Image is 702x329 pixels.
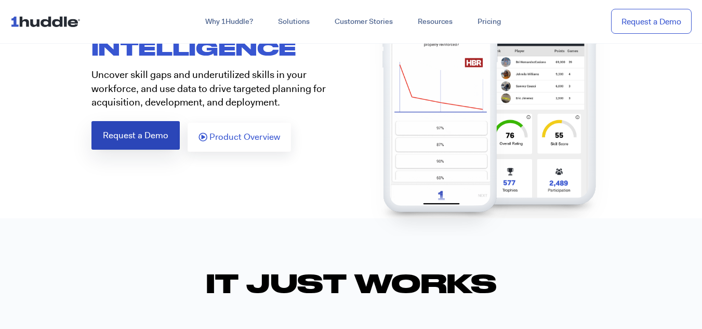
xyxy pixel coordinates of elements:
[209,133,280,142] span: Product Overview
[611,9,692,34] a: Request a Demo
[193,12,266,31] a: Why 1Huddle?
[91,68,343,110] p: Uncover skill gaps and underutilized skills in your workforce, and use data to drive targeted pla...
[188,123,291,152] a: Product Overview
[322,12,405,31] a: Customer Stories
[103,131,168,140] span: Request a Demo
[465,12,513,31] a: Pricing
[266,12,322,31] a: Solutions
[405,12,465,31] a: Resources
[91,121,180,150] a: Request a Demo
[10,11,85,31] img: ...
